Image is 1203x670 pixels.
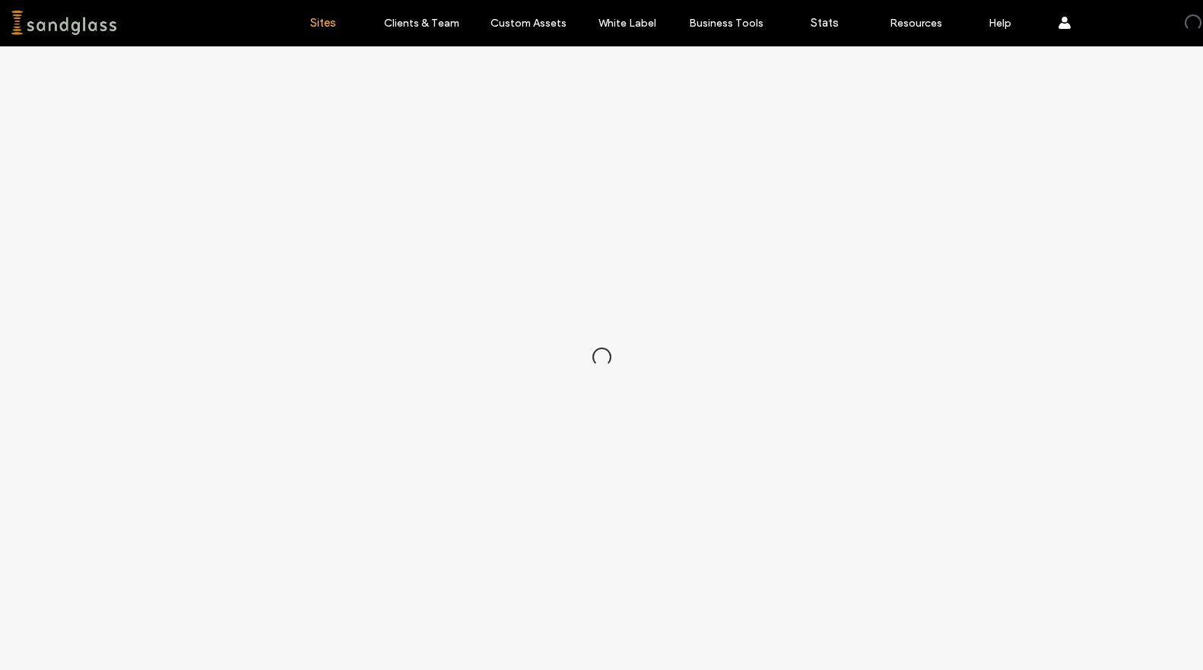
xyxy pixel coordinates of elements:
label: White Label [598,17,656,30]
label: Business Tools [689,17,763,30]
label: Stats [811,16,839,30]
label: Help [989,17,1011,30]
label: Custom Assets [490,17,567,30]
label: Clients & Team [384,17,459,30]
label: Sites [310,16,336,30]
label: Resources [890,17,942,30]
